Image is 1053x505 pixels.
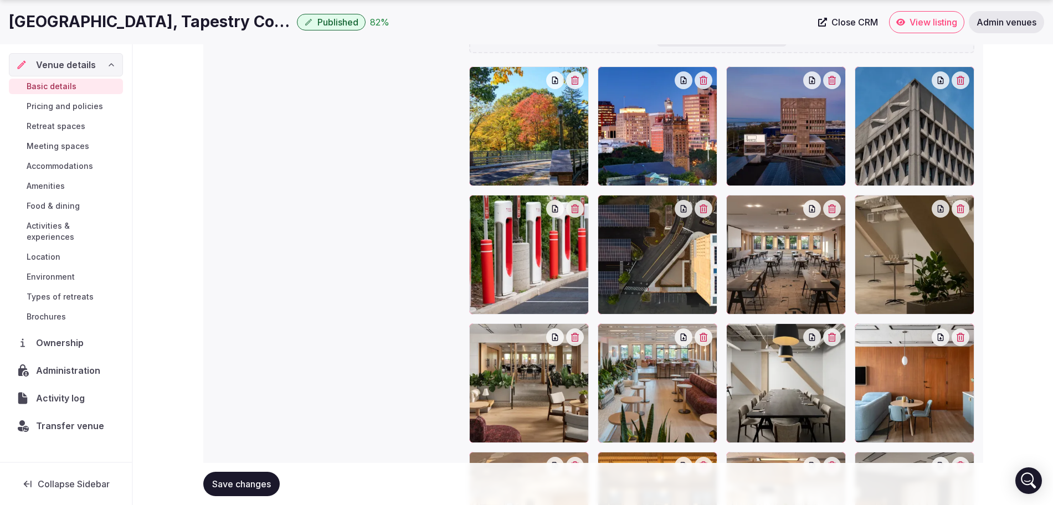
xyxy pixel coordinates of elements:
[469,66,589,186] div: Hotel-Marcel-New-Haven-retreat-venue-united-states-gallery02.webp
[27,101,103,112] span: Pricing and policies
[9,387,123,410] a: Activity log
[36,58,96,71] span: Venue details
[889,11,964,33] a: View listing
[370,16,389,29] button: 82%
[27,220,119,243] span: Activities & experiences
[27,121,85,132] span: Retreat spaces
[27,251,60,262] span: Location
[36,336,88,349] span: Ownership
[27,81,76,92] span: Basic details
[203,472,280,496] button: Save changes
[9,198,123,214] a: Food & dining
[469,195,589,315] div: Hotel-Marcel-New-Haven-retreat-venue-united-states-gallery15.webp
[36,364,105,377] span: Administration
[27,161,93,172] span: Accommodations
[38,478,110,489] span: Collapse Sidebar
[9,309,123,324] a: Brochures
[598,195,717,315] div: Hotel-Marcel-New-Haven-retreat-venue-united-states-gallery07.webp
[855,323,974,443] div: Hotel-Marcel-New-Haven-retreat-venue-united-states-gallery05.webp
[469,323,589,443] div: Hotel-Marcel-New-Haven-retreat-venue-united-states-gallery08.webp
[831,17,878,28] span: Close CRM
[9,269,123,285] a: Environment
[9,249,123,265] a: Location
[9,289,123,305] a: Types of retreats
[1015,467,1042,494] div: Open Intercom Messenger
[726,195,846,315] div: Hotel-Marcel-New-Haven-retreat-venue-united-states-gallery13.webp
[9,472,123,496] button: Collapse Sidebar
[9,414,123,437] button: Transfer venue
[9,158,123,174] a: Accommodations
[9,99,123,114] a: Pricing and policies
[36,391,89,405] span: Activity log
[598,66,717,186] div: Hotel-Marcel-New-Haven-retreat-venue-united-states-gallery11.webp
[9,178,123,194] a: Amenities
[9,11,292,33] h1: [GEOGRAPHIC_DATA], Tapestry Collection by [PERSON_NAME]
[9,79,123,94] a: Basic details
[27,271,75,282] span: Environment
[27,291,94,302] span: Types of retreats
[9,359,123,382] a: Administration
[212,478,271,489] span: Save changes
[9,331,123,354] a: Ownership
[598,323,717,443] div: Hotel-Marcel-New-Haven-retreat-venue-united-states-gallery10.webp
[811,11,885,33] a: Close CRM
[27,311,66,322] span: Brochures
[726,323,846,443] div: Hotel-Marcel-New-Haven-retreat-venue-united-states-gallery09.webp
[855,195,974,315] div: Hotel-Marcel-New-Haven-retreat-venue-united-states-gallery12.webp
[27,181,65,192] span: Amenities
[977,17,1036,28] span: Admin venues
[9,118,123,134] a: Retreat spaces
[726,66,846,186] div: Hotel-Marcel-New-Haven-retreat-venue-united-states-gallery03.webp
[910,17,957,28] span: View listing
[297,14,366,30] button: Published
[27,141,89,152] span: Meeting spaces
[36,419,104,432] span: Transfer venue
[9,218,123,245] a: Activities & experiences
[855,66,974,186] div: Hotel-Marcel-New-Haven-retreat-venue-united-states-gallery06.webp
[317,17,358,28] span: Published
[370,16,389,29] div: 82 %
[27,200,80,212] span: Food & dining
[969,11,1044,33] a: Admin venues
[9,138,123,154] a: Meeting spaces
